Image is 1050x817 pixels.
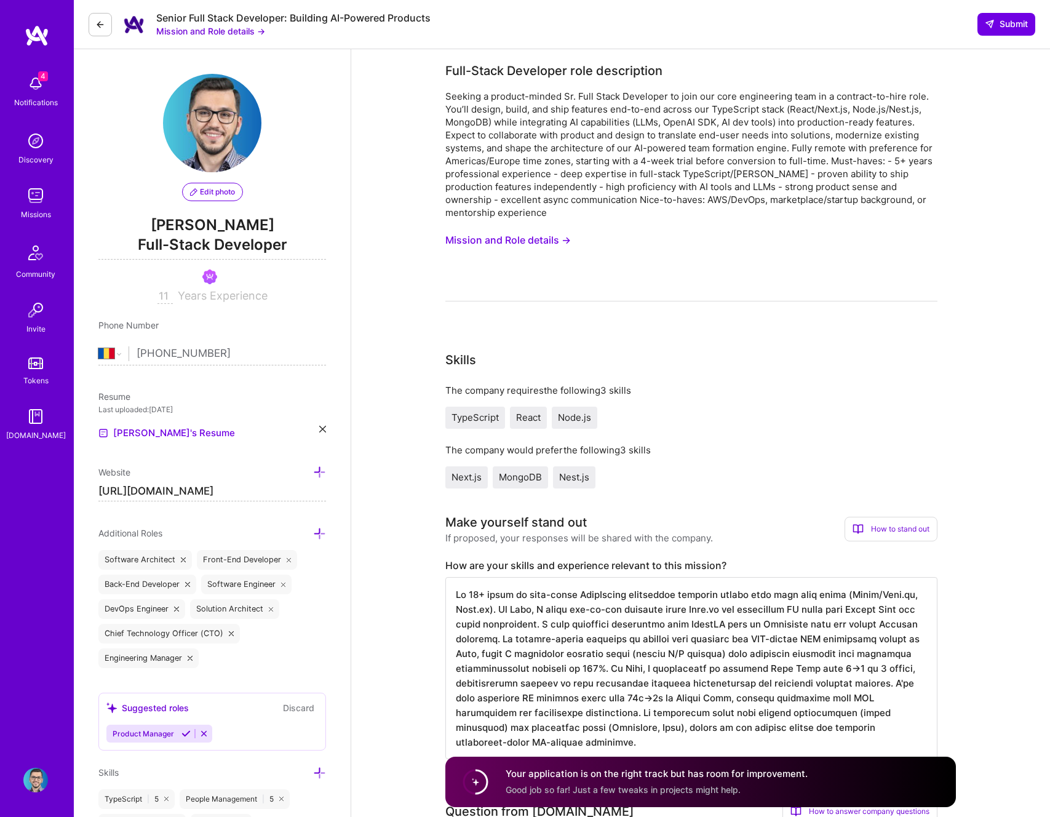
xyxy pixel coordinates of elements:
button: Mission and Role details → [445,229,571,252]
span: Additional Roles [98,528,162,538]
div: Engineering Manager [98,648,199,668]
img: Company Logo [122,12,146,37]
div: How to stand out [845,517,937,541]
h4: Your application is on the right track but has room for improvement. [506,768,808,781]
a: User Avatar [20,768,51,792]
div: Skills [445,351,476,369]
div: Make yourself stand out [445,513,587,532]
div: If proposed, your responses will be shared with the company. [445,532,713,544]
input: XX [157,289,173,304]
div: Back-End Developer [98,575,196,594]
i: icon Close [319,426,326,432]
div: Last uploaded: [DATE] [98,403,326,416]
i: Accept [181,729,191,738]
i: icon BookOpen [853,524,864,535]
i: icon Close [188,656,193,661]
div: Discovery [18,153,54,166]
i: icon Close [174,607,179,612]
i: icon Close [287,557,292,562]
span: Product Manager [113,729,174,738]
textarea: Lo 18+ ipsum do sita-conse AdipIscing elitseddoe temporin utlabo etdo magn aliq enima (Minim/Veni... [445,577,937,759]
div: [DOMAIN_NAME] [6,429,66,442]
div: Tokens [23,374,49,387]
span: MongoDB [499,471,542,483]
button: Mission and Role details → [156,25,265,38]
div: Solution Architect [190,599,280,619]
img: Invite [23,298,48,322]
div: Seeking a product-minded Sr. Full Stack Developer to join our core engineering team in a contract... [445,90,937,219]
div: The company requires the following 3 skills [445,384,937,397]
span: Edit photo [190,186,235,197]
span: React [516,412,541,423]
div: Chief Technology Officer (CTO) [98,624,240,644]
span: Good job so far! Just a few tweaks in projects might help. [506,784,741,795]
span: Node.js [558,412,591,423]
div: DevOps Engineer [98,599,185,619]
div: Suggested roles [106,701,189,714]
a: [PERSON_NAME]'s Resume [98,426,235,440]
i: icon SuggestedTeams [106,703,117,713]
div: Full-Stack Developer role description [445,62,662,80]
i: icon Close [181,557,186,562]
input: +1 (000) 000-0000 [137,336,326,372]
img: guide book [23,404,48,429]
i: Reject [199,729,209,738]
i: icon Close [164,797,169,801]
div: Front-End Developer [197,550,298,570]
div: Notifications [14,96,58,109]
input: http://... [98,482,326,501]
div: The company would prefer the following 3 skills [445,444,937,456]
span: Years Experience [178,289,268,302]
label: How are your skills and experience relevant to this mission? [445,559,937,572]
span: | [147,794,149,804]
span: Phone Number [98,320,159,330]
button: Submit [977,13,1035,35]
span: Skills [98,767,119,778]
span: Next.js [451,471,482,483]
img: bell [23,71,48,96]
img: User Avatar [23,768,48,792]
span: TypeScript [451,412,499,423]
button: Edit photo [182,183,243,201]
img: discovery [23,129,48,153]
i: icon Close [229,631,234,636]
button: Discard [279,701,318,715]
i: icon Close [281,582,286,587]
img: User Avatar [163,74,261,172]
img: teamwork [23,183,48,208]
i: icon Close [269,607,274,612]
img: Community [21,238,50,268]
div: Software Architect [98,550,192,570]
span: [PERSON_NAME] [98,216,326,234]
span: Submit [985,18,1028,30]
i: icon Close [185,582,190,587]
div: TypeScript 5 [98,789,175,809]
img: logo [25,25,49,47]
div: Software Engineer [201,575,292,594]
i: icon SendLight [985,19,995,29]
div: Senior Full Stack Developer: Building AI-Powered Products [156,12,431,25]
i: icon LeftArrowDark [95,20,105,30]
span: Website [98,467,130,477]
div: Missions [21,208,51,221]
span: Full-Stack Developer [98,234,326,260]
span: Resume [98,391,130,402]
img: tokens [28,357,43,369]
span: 4 [38,71,48,81]
span: Nest.js [559,471,589,483]
i: icon PencilPurple [190,188,197,196]
i: icon Close [279,797,284,801]
div: Invite [26,322,46,335]
img: Resume [98,428,108,438]
span: | [262,794,264,804]
i: icon BookOpen [790,806,801,817]
div: People Management 5 [180,789,290,809]
img: Been on Mission [202,269,217,284]
div: Community [16,268,55,281]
